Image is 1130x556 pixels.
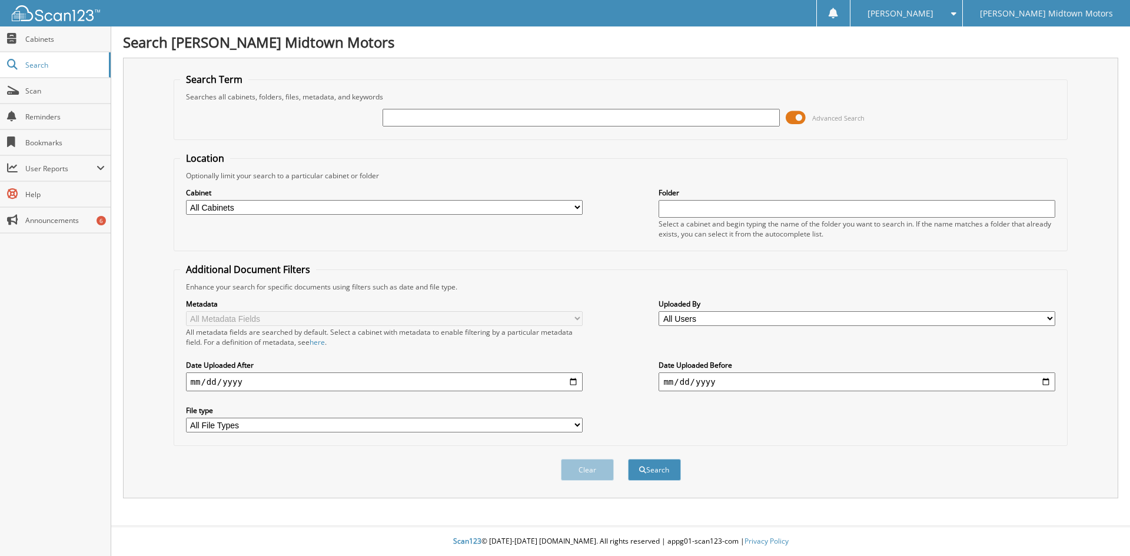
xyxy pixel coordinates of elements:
[25,34,105,44] span: Cabinets
[1071,500,1130,556] iframe: Chat Widget
[111,527,1130,556] div: © [DATE]-[DATE] [DOMAIN_NAME]. All rights reserved | appg01-scan123-com |
[180,282,1062,292] div: Enhance your search for specific documents using filters such as date and file type.
[25,112,105,122] span: Reminders
[186,327,583,347] div: All metadata fields are searched by default. Select a cabinet with metadata to enable filtering b...
[659,219,1055,239] div: Select a cabinet and begin typing the name of the folder you want to search in. If the name match...
[25,138,105,148] span: Bookmarks
[25,60,103,70] span: Search
[186,188,583,198] label: Cabinet
[659,188,1055,198] label: Folder
[659,372,1055,391] input: end
[453,536,481,546] span: Scan123
[868,10,933,17] span: [PERSON_NAME]
[25,164,97,174] span: User Reports
[97,216,106,225] div: 6
[980,10,1113,17] span: [PERSON_NAME] Midtown Motors
[25,215,105,225] span: Announcements
[628,459,681,481] button: Search
[180,263,316,276] legend: Additional Document Filters
[186,372,583,391] input: start
[745,536,789,546] a: Privacy Policy
[25,189,105,199] span: Help
[310,337,325,347] a: here
[180,92,1062,102] div: Searches all cabinets, folders, files, metadata, and keywords
[180,171,1062,181] div: Optionally limit your search to a particular cabinet or folder
[180,152,230,165] legend: Location
[180,73,248,86] legend: Search Term
[561,459,614,481] button: Clear
[186,299,583,309] label: Metadata
[186,405,583,415] label: File type
[659,299,1055,309] label: Uploaded By
[812,114,865,122] span: Advanced Search
[123,32,1118,52] h1: Search [PERSON_NAME] Midtown Motors
[12,5,100,21] img: scan123-logo-white.svg
[659,360,1055,370] label: Date Uploaded Before
[25,86,105,96] span: Scan
[186,360,583,370] label: Date Uploaded After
